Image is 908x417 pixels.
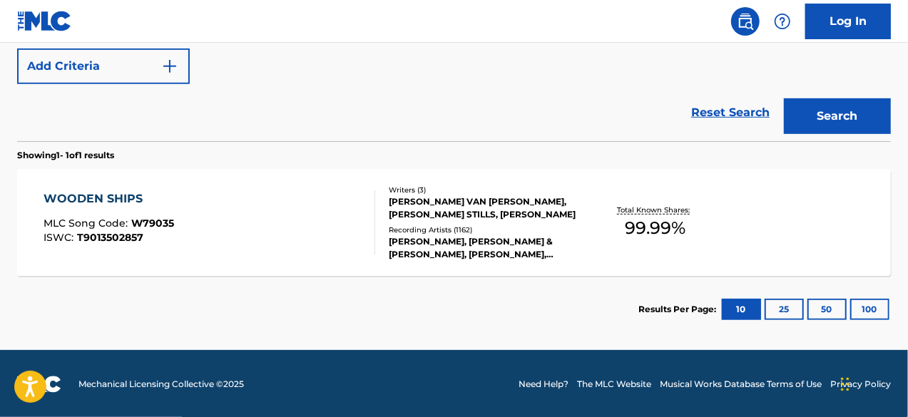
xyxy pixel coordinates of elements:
span: Mechanical Licensing Collective © 2025 [78,378,244,391]
div: Recording Artists ( 1162 ) [389,225,583,235]
button: 100 [850,299,889,320]
img: 9d2ae6d4665cec9f34b9.svg [161,58,178,75]
img: help [774,13,791,30]
span: W79035 [131,217,174,230]
img: MLC Logo [17,11,72,31]
a: Need Help? [519,378,568,391]
span: MLC Song Code : [44,217,131,230]
button: Add Criteria [17,48,190,84]
div: Drag [841,363,850,406]
iframe: Chat Widget [837,349,908,417]
a: Privacy Policy [830,378,891,391]
div: WOODEN SHIPS [44,190,174,207]
p: Results Per Page: [638,303,720,316]
span: T9013502857 [77,231,143,244]
div: [PERSON_NAME] VAN [PERSON_NAME], [PERSON_NAME] STILLS, [PERSON_NAME] [389,195,583,221]
div: Help [768,7,797,36]
button: 50 [807,299,847,320]
span: ISWC : [44,231,77,244]
img: logo [17,376,61,393]
a: Log In [805,4,891,39]
a: Musical Works Database Terms of Use [660,378,822,391]
a: Reset Search [684,97,777,128]
span: 99.99 % [626,215,686,241]
img: search [737,13,754,30]
button: Search [784,98,891,134]
p: Total Known Shares: [618,205,694,215]
a: Public Search [731,7,760,36]
a: WOODEN SHIPSMLC Song Code:W79035ISWC:T9013502857Writers (3)[PERSON_NAME] VAN [PERSON_NAME], [PERS... [17,169,891,276]
button: 10 [722,299,761,320]
div: Writers ( 3 ) [389,185,583,195]
div: [PERSON_NAME], [PERSON_NAME] & [PERSON_NAME], [PERSON_NAME], [PERSON_NAME] & [PERSON_NAME], [PERS... [389,235,583,261]
a: The MLC Website [577,378,651,391]
button: 25 [765,299,804,320]
p: Showing 1 - 1 of 1 results [17,149,114,162]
